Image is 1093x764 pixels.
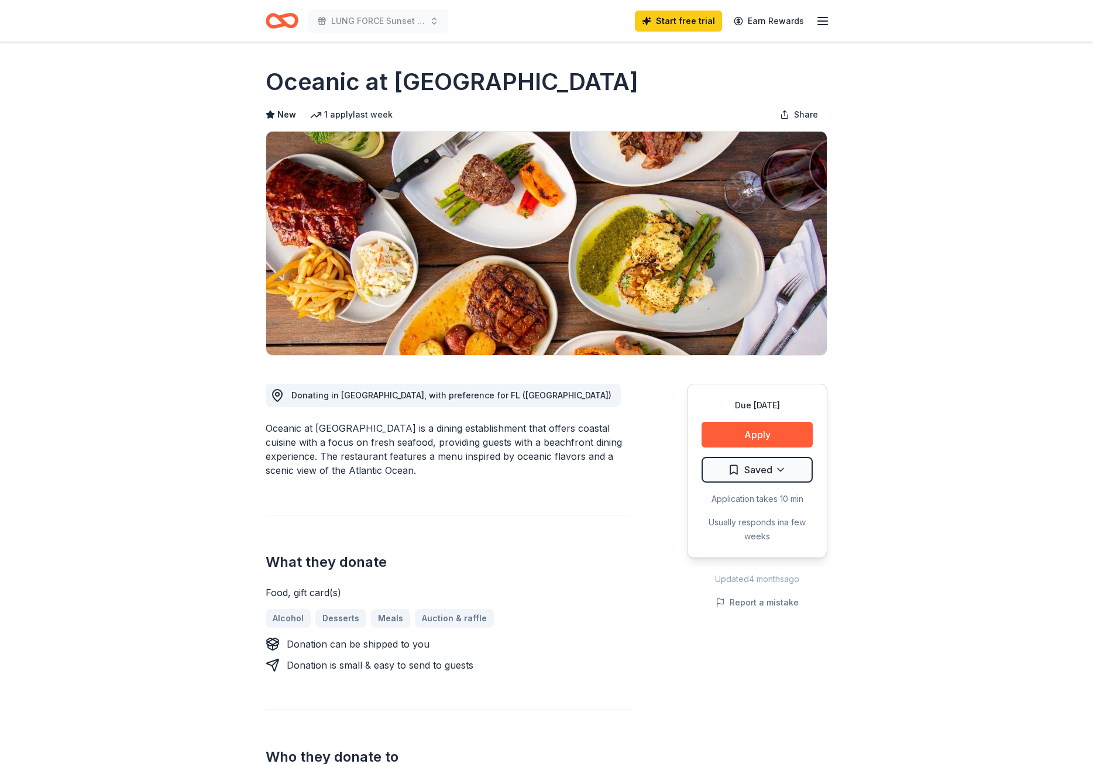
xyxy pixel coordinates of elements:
[702,457,813,483] button: Saved
[687,572,827,586] div: Updated 4 months ago
[266,7,298,35] a: Home
[331,14,425,28] span: LUNG FORCE Sunset Soiree: Dancing with the Stars
[315,609,366,628] a: Desserts
[702,398,813,412] div: Due [DATE]
[415,609,494,628] a: Auction & raffle
[287,658,473,672] div: Donation is small & easy to send to guests
[266,132,827,355] img: Image for Oceanic at Pompano Beach
[266,553,631,572] h2: What they donate
[744,462,772,477] span: Saved
[266,66,638,98] h1: Oceanic at [GEOGRAPHIC_DATA]
[727,11,811,32] a: Earn Rewards
[310,108,393,122] div: 1 apply last week
[291,390,611,400] span: Donating in [GEOGRAPHIC_DATA], with preference for FL ([GEOGRAPHIC_DATA])
[371,609,410,628] a: Meals
[266,609,311,628] a: Alcohol
[716,596,799,610] button: Report a mistake
[635,11,722,32] a: Start free trial
[308,9,448,33] button: LUNG FORCE Sunset Soiree: Dancing with the Stars
[266,421,631,477] div: Oceanic at [GEOGRAPHIC_DATA] is a dining establishment that offers coastal cuisine with a focus o...
[702,515,813,543] div: Usually responds in a few weeks
[266,586,631,600] div: Food, gift card(s)
[794,108,818,122] span: Share
[771,103,827,126] button: Share
[702,492,813,506] div: Application takes 10 min
[702,422,813,448] button: Apply
[287,637,429,651] div: Donation can be shipped to you
[277,108,296,122] span: New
